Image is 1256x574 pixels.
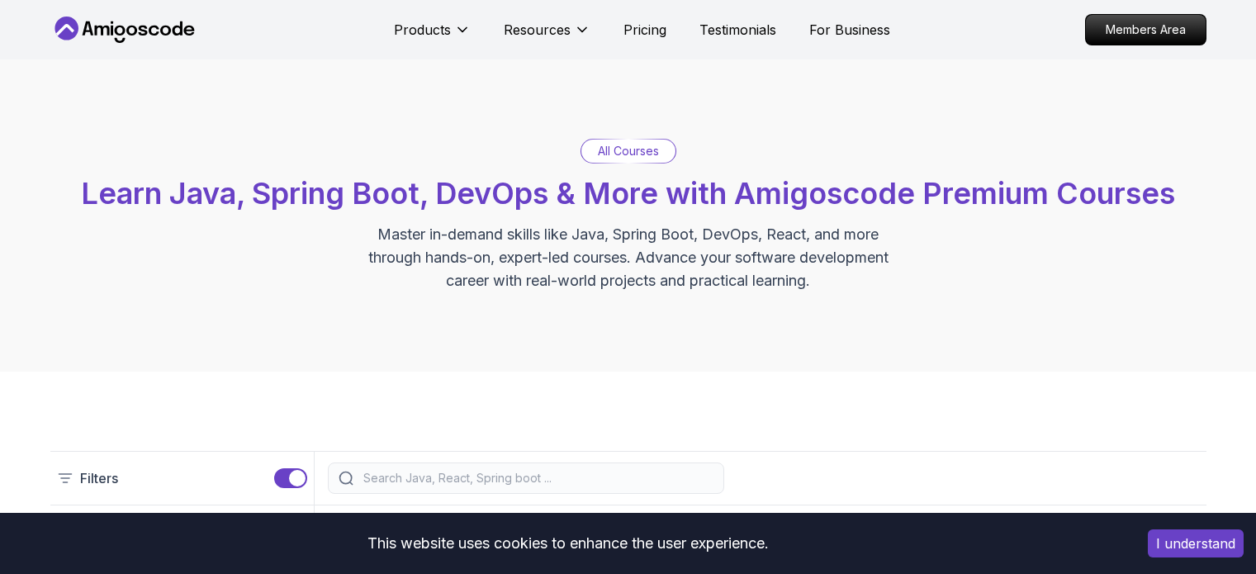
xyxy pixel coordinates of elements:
button: Resources [504,20,590,53]
a: Members Area [1085,14,1206,45]
span: Learn Java, Spring Boot, DevOps & More with Amigoscode Premium Courses [81,175,1175,211]
button: Products [394,20,471,53]
a: Pricing [623,20,666,40]
p: Filters [80,468,118,488]
div: This website uses cookies to enhance the user experience. [12,525,1123,562]
p: All Courses [598,143,659,159]
button: Accept cookies [1148,529,1244,557]
a: For Business [809,20,890,40]
p: Products [394,20,451,40]
p: Members Area [1086,15,1206,45]
a: Testimonials [699,20,776,40]
p: Resources [504,20,571,40]
input: Search Java, React, Spring boot ... [360,470,713,486]
p: Master in-demand skills like Java, Spring Boot, DevOps, React, and more through hands-on, expert-... [351,223,906,292]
